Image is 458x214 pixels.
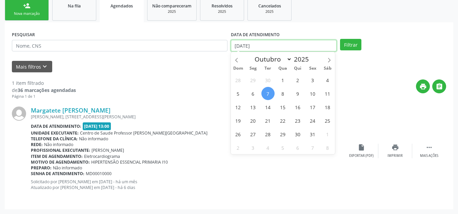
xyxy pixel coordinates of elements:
[261,73,275,87] span: Setembro 30, 2025
[425,144,433,151] i: 
[291,127,304,141] span: Outubro 30, 2025
[253,9,286,14] div: 2025
[212,3,233,9] span: Resolvidos
[86,171,112,176] span: MD00010000
[246,141,260,154] span: Novembro 3, 2025
[261,87,275,100] span: Outubro 7, 2025
[291,100,304,114] span: Outubro 16, 2025
[291,73,304,87] span: Outubro 2, 2025
[23,2,31,9] div: person_add
[79,136,108,142] span: Não informado
[432,79,446,93] button: 
[83,122,111,130] span: [DATE] 13:00
[10,11,44,16] div: Nova marcação
[152,3,192,9] span: Não compareceram
[31,106,111,114] a: Margatete [PERSON_NAME]
[231,29,280,40] label: DATA DE ATENDIMENTO
[231,66,246,71] span: Dom
[306,141,319,154] span: Novembro 7, 2025
[12,87,76,94] div: de
[12,94,76,99] div: Página 1 de 1
[292,55,314,64] input: Year
[321,114,334,127] span: Outubro 25, 2025
[31,165,52,171] b: Preparo:
[387,153,403,158] div: Imprimir
[261,127,275,141] span: Outubro 28, 2025
[392,144,399,151] i: print
[246,114,260,127] span: Outubro 20, 2025
[276,73,290,87] span: Outubro 1, 2025
[261,114,275,127] span: Outubro 21, 2025
[246,127,260,141] span: Outubro 27, 2025
[340,39,361,50] button: Filtrar
[12,79,76,87] div: 1 item filtrado
[306,73,319,87] span: Outubro 3, 2025
[252,54,292,64] select: Month
[358,144,365,151] i: insert_drive_file
[12,61,52,73] button: Mais filtroskeyboard_arrow_down
[321,87,334,100] span: Outubro 11, 2025
[232,73,245,87] span: Setembro 28, 2025
[246,100,260,114] span: Outubro 13, 2025
[31,159,90,165] b: Motivo de agendamento:
[231,40,337,51] input: Selecione um intervalo
[420,153,438,158] div: Mais ações
[436,83,443,90] i: 
[232,114,245,127] span: Outubro 19, 2025
[290,66,305,71] span: Qui
[275,66,290,71] span: Qua
[41,63,48,70] i: keyboard_arrow_down
[349,153,374,158] div: Exportar (PDF)
[321,127,334,141] span: Novembro 1, 2025
[31,142,43,147] b: Rede:
[80,130,207,136] span: Centro de Saude Professor [PERSON_NAME][GEOGRAPHIC_DATA]
[276,141,290,154] span: Novembro 5, 2025
[31,179,344,190] p: Solicitado por [PERSON_NAME] em [DATE] - há um mês Atualizado por [PERSON_NAME] em [DATE] - há 6 ...
[291,87,304,100] span: Outubro 9, 2025
[111,3,133,9] span: Agendados
[321,100,334,114] span: Outubro 18, 2025
[276,114,290,127] span: Outubro 22, 2025
[31,114,344,120] div: [PERSON_NAME], [STREET_ADDRESS][PERSON_NAME]
[246,87,260,100] span: Outubro 6, 2025
[31,123,81,129] b: Data de atendimento:
[320,66,335,71] span: Sáb
[306,100,319,114] span: Outubro 17, 2025
[276,127,290,141] span: Outubro 29, 2025
[306,87,319,100] span: Outubro 10, 2025
[68,3,81,9] span: Na fila
[305,66,320,71] span: Sex
[419,83,427,90] i: print
[12,106,26,121] img: img
[245,66,260,71] span: Seg
[276,100,290,114] span: Outubro 15, 2025
[232,141,245,154] span: Novembro 2, 2025
[321,73,334,87] span: Outubro 4, 2025
[261,141,275,154] span: Novembro 4, 2025
[92,147,124,153] span: [PERSON_NAME]
[306,114,319,127] span: Outubro 24, 2025
[91,159,168,165] span: HIPERTENSÃO ESSENCIAL PRIMARIA I10
[258,3,281,9] span: Cancelados
[31,130,79,136] b: Unidade executante:
[232,100,245,114] span: Outubro 12, 2025
[31,147,90,153] b: Profissional executante:
[205,9,239,14] div: 2025
[31,153,83,159] b: Item de agendamento:
[152,9,192,14] div: 2025
[232,87,245,100] span: Outubro 5, 2025
[18,87,76,93] strong: 36 marcações agendadas
[260,66,275,71] span: Ter
[321,141,334,154] span: Novembro 8, 2025
[416,79,430,93] button: print
[276,87,290,100] span: Outubro 8, 2025
[31,171,84,176] b: Senha de atendimento:
[12,40,227,51] input: Nome, CNS
[246,73,260,87] span: Setembro 29, 2025
[291,114,304,127] span: Outubro 23, 2025
[12,29,35,40] label: PESQUISAR
[31,136,78,142] b: Telefone da clínica:
[291,141,304,154] span: Novembro 6, 2025
[84,153,120,159] span: Eletrocardiograma
[53,165,82,171] span: Não informado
